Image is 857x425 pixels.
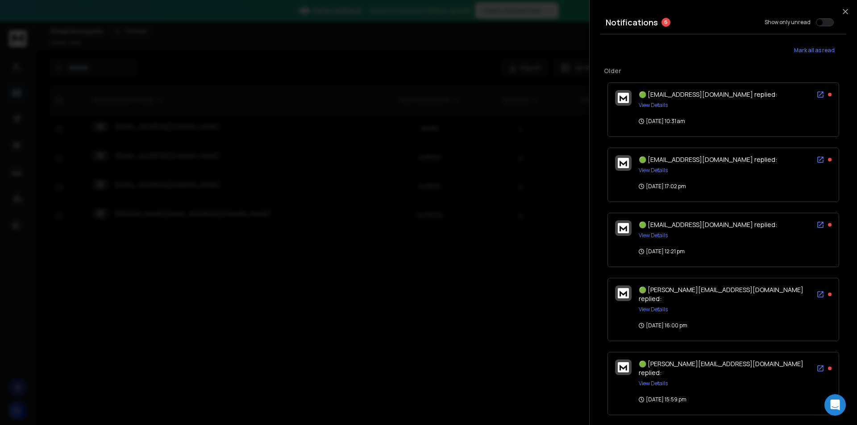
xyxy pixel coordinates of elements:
span: 6 [661,18,670,27]
div: v 4.0.25 [25,14,44,21]
span: 🟢 [PERSON_NAME][EMAIL_ADDRESS][DOMAIN_NAME] replied: [639,285,803,303]
button: View Details [639,232,668,239]
span: Mark all as read [794,47,835,54]
span: 🟢 [EMAIL_ADDRESS][DOMAIN_NAME] replied: [639,155,777,164]
img: logo [618,362,629,372]
span: 🟢 [EMAIL_ADDRESS][DOMAIN_NAME] replied: [639,90,777,99]
div: Open Intercom Messenger [824,394,846,416]
img: tab_domain_overview_orange.svg [24,56,31,63]
button: View Details [639,306,668,313]
p: [DATE] 16:00 pm [639,322,687,329]
span: 🟢 [PERSON_NAME][EMAIL_ADDRESS][DOMAIN_NAME] replied: [639,359,803,377]
img: logo [618,93,629,103]
button: Mark all as read [782,41,846,59]
label: Show only unread [765,19,811,26]
p: [DATE] 17:02 pm [639,183,686,190]
p: [DATE] 10:31 am [639,118,685,125]
button: View Details [639,102,668,109]
img: website_grey.svg [14,23,21,30]
p: [DATE] 12:21 pm [639,248,685,255]
button: View Details [639,380,668,387]
p: Older [604,66,843,75]
img: tab_keywords_by_traffic_grey.svg [89,56,96,63]
button: View Details [639,167,668,174]
h3: Notifications [606,16,658,29]
span: 🟢 [EMAIL_ADDRESS][DOMAIN_NAME] replied: [639,220,777,229]
img: logo [618,288,629,298]
img: logo [618,158,629,168]
div: Domain: [URL] [23,23,63,30]
img: logo [618,223,629,233]
p: [DATE] 15:59 pm [639,396,686,403]
div: Domain Overview [34,57,80,63]
img: logo_orange.svg [14,14,21,21]
div: Keywords by Traffic [99,57,150,63]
